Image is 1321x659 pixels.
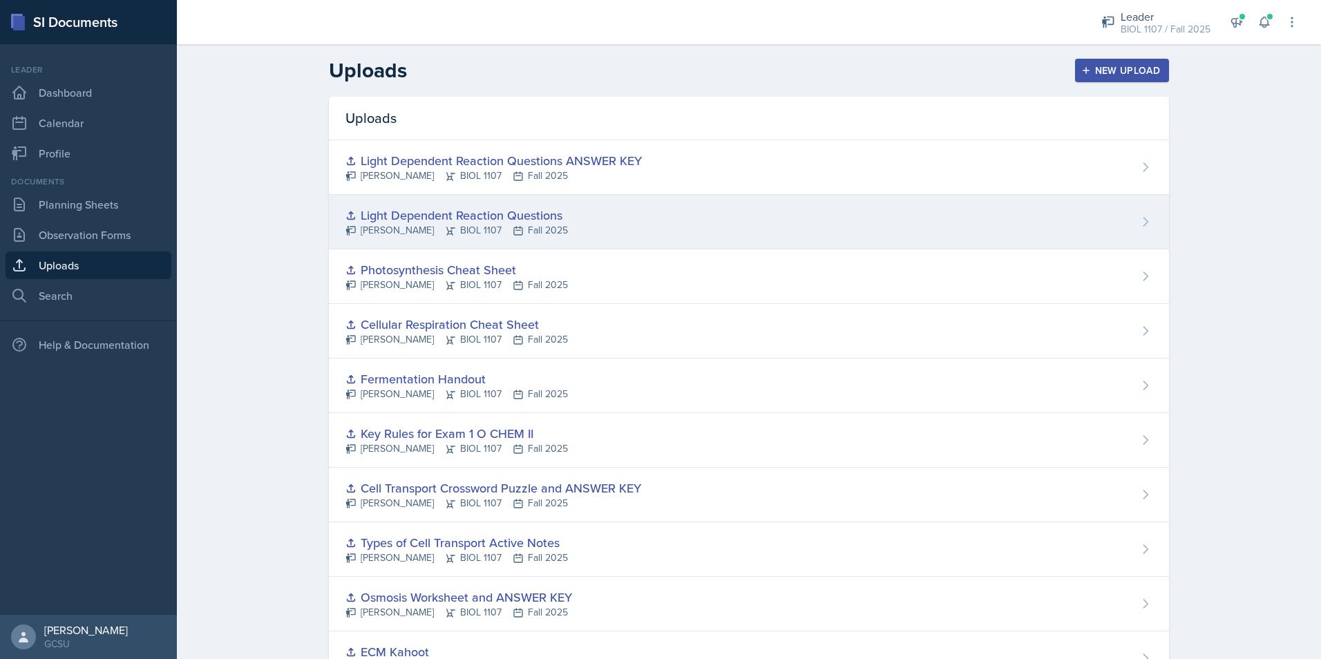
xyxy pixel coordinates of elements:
div: Light Dependent Reaction Questions ANSWER KEY [345,151,642,170]
a: Light Dependent Reaction Questions [PERSON_NAME]BIOL 1107Fall 2025 [329,195,1169,249]
a: Osmosis Worksheet and ANSWER KEY [PERSON_NAME]BIOL 1107Fall 2025 [329,577,1169,631]
a: Planning Sheets [6,191,171,218]
div: Help & Documentation [6,331,171,359]
a: Dashboard [6,79,171,106]
a: Types of Cell Transport Active Notes [PERSON_NAME]BIOL 1107Fall 2025 [329,522,1169,577]
div: [PERSON_NAME] BIOL 1107 Fall 2025 [345,332,568,347]
div: Documents [6,175,171,188]
div: Osmosis Worksheet and ANSWER KEY [345,588,572,607]
a: Cell Transport Crossword Puzzle and ANSWER KEY [PERSON_NAME]BIOL 1107Fall 2025 [329,468,1169,522]
a: Fermentation Handout [PERSON_NAME]BIOL 1107Fall 2025 [329,359,1169,413]
div: [PERSON_NAME] BIOL 1107 Fall 2025 [345,496,641,510]
div: [PERSON_NAME] BIOL 1107 Fall 2025 [345,551,568,565]
a: Calendar [6,109,171,137]
div: [PERSON_NAME] BIOL 1107 Fall 2025 [345,387,568,401]
div: Uploads [329,97,1169,140]
div: GCSU [44,637,128,651]
a: Key Rules for Exam 1 O CHEM II [PERSON_NAME]BIOL 1107Fall 2025 [329,413,1169,468]
div: Cellular Respiration Cheat Sheet [345,315,568,334]
a: Cellular Respiration Cheat Sheet [PERSON_NAME]BIOL 1107Fall 2025 [329,304,1169,359]
div: BIOL 1107 / Fall 2025 [1121,22,1210,37]
a: Uploads [6,251,171,279]
div: [PERSON_NAME] BIOL 1107 Fall 2025 [345,169,642,183]
div: Fermentation Handout [345,370,568,388]
button: New Upload [1075,59,1170,82]
a: Profile [6,140,171,167]
a: Photosynthesis Cheat Sheet [PERSON_NAME]BIOL 1107Fall 2025 [329,249,1169,304]
a: Light Dependent Reaction Questions ANSWER KEY [PERSON_NAME]BIOL 1107Fall 2025 [329,140,1169,195]
div: Light Dependent Reaction Questions [345,206,568,225]
div: Types of Cell Transport Active Notes [345,533,568,552]
a: Search [6,282,171,309]
div: Photosynthesis Cheat Sheet [345,260,568,279]
div: [PERSON_NAME] BIOL 1107 Fall 2025 [345,223,568,238]
div: [PERSON_NAME] BIOL 1107 Fall 2025 [345,605,572,620]
div: Leader [1121,8,1210,25]
div: [PERSON_NAME] BIOL 1107 Fall 2025 [345,278,568,292]
div: [PERSON_NAME] [44,623,128,637]
div: [PERSON_NAME] BIOL 1107 Fall 2025 [345,441,568,456]
div: New Upload [1084,65,1161,76]
div: Cell Transport Crossword Puzzle and ANSWER KEY [345,479,641,497]
a: Observation Forms [6,221,171,249]
h2: Uploads [329,58,407,83]
div: Key Rules for Exam 1 O CHEM II [345,424,568,443]
div: Leader [6,64,171,76]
